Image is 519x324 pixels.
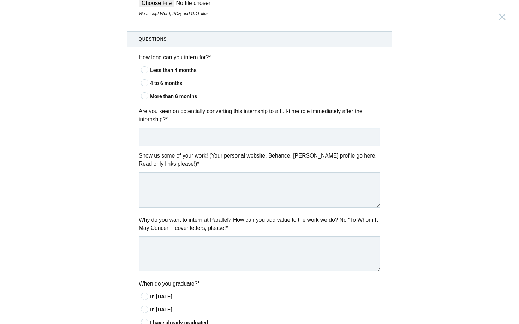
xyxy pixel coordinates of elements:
label: Why do you want to intern at Parallel? How can you add value to the work we do? No "To Whom It Ma... [139,216,380,232]
div: We accept Word, PDF, and ODT files [139,11,380,17]
label: How long can you intern for? [139,53,380,61]
div: 4 to 6 months [150,80,380,87]
span: Questions [139,36,381,42]
div: More than 6 months [150,93,380,100]
label: When do you graduate? [139,280,380,288]
label: Show us some of your work! (Your personal website, Behance, [PERSON_NAME] profile go here. Read o... [139,152,380,168]
div: In [DATE] [150,306,380,313]
div: In [DATE] [150,293,380,300]
label: Are you keen on potentially converting this internship to a full-time role immediately after the ... [139,107,380,124]
div: Less than 4 months [150,67,380,74]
